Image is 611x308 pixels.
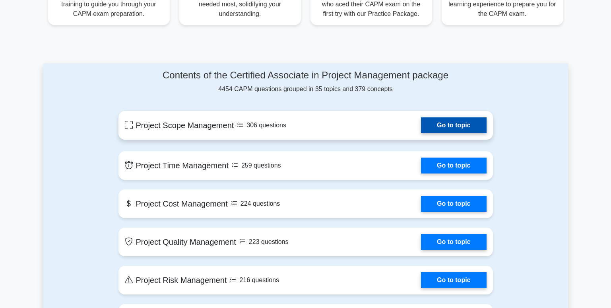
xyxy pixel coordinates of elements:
[421,117,486,133] a: Go to topic
[421,158,486,173] a: Go to topic
[118,70,493,94] div: 4454 CAPM questions grouped in 35 topics and 379 concepts
[421,234,486,250] a: Go to topic
[421,196,486,212] a: Go to topic
[421,272,486,288] a: Go to topic
[118,70,493,81] h4: Contents of the Certified Associate in Project Management package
